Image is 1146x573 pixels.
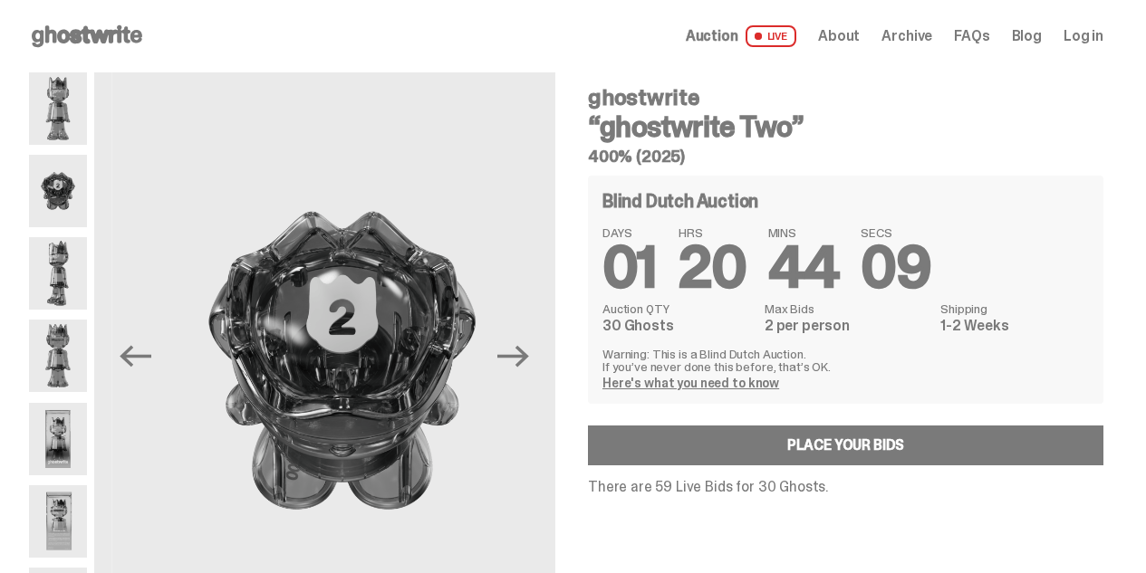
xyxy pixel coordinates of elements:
span: 44 [768,230,840,305]
p: There are 59 Live Bids for 30 Ghosts. [588,480,1103,494]
span: HRS [679,226,746,239]
img: ghostwrite_Two_13.png [29,155,87,227]
dd: 1-2 Weeks [940,319,1089,333]
img: ghostwrite_Two_2.png [29,237,87,310]
h4: Blind Dutch Auction [602,192,758,210]
h3: “ghostwrite Two” [588,112,1103,141]
a: FAQs [954,29,989,43]
a: Log in [1064,29,1103,43]
dt: Shipping [940,302,1089,315]
a: Here's what you need to know [602,375,779,391]
a: Blog [1012,29,1042,43]
button: Previous [116,336,156,376]
a: Archive [881,29,932,43]
p: Warning: This is a Blind Dutch Auction. If you’ve never done this before, that’s OK. [602,348,1089,373]
span: SECS [861,226,930,239]
a: Place your Bids [588,425,1103,465]
img: ghostwrite_Two_1.png [29,72,87,145]
h4: ghostwrite [588,87,1103,109]
span: DAYS [602,226,657,239]
h5: 400% (2025) [588,148,1103,165]
img: ghostwrite_Two_14.png [29,403,87,475]
button: Next [494,336,534,376]
img: ghostwrite_Two_17.png [29,485,87,558]
span: 01 [602,230,657,305]
span: MINS [768,226,840,239]
a: About [818,29,860,43]
dt: Max Bids [765,302,929,315]
span: LIVE [746,25,797,47]
dd: 2 per person [765,319,929,333]
dt: Auction QTY [602,302,754,315]
a: Auction LIVE [686,25,796,47]
img: ghostwrite_Two_8.png [29,320,87,392]
span: 09 [861,230,930,305]
span: 20 [679,230,746,305]
dd: 30 Ghosts [602,319,754,333]
span: Auction [686,29,738,43]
